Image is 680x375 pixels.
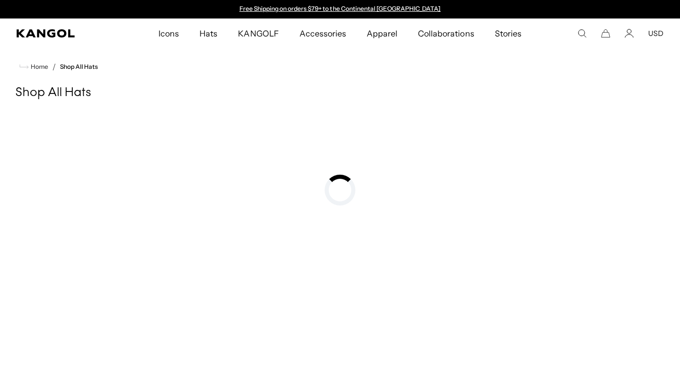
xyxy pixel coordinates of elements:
a: Account [625,29,634,38]
a: Kangol [16,29,104,38]
summary: Search here [577,29,587,38]
a: Apparel [356,18,408,48]
span: KANGOLF [238,18,278,48]
button: Cart [601,29,610,38]
a: Free Shipping on orders $79+ to the Continental [GEOGRAPHIC_DATA] [239,5,441,12]
a: Stories [485,18,532,48]
span: Home [29,63,48,70]
span: Collaborations [418,18,474,48]
span: Accessories [299,18,346,48]
a: Accessories [289,18,356,48]
div: Announcement [234,5,446,13]
a: Shop All Hats [60,63,98,70]
span: Stories [495,18,522,48]
slideshow-component: Announcement bar [234,5,446,13]
a: Home [19,62,48,71]
span: Icons [158,18,179,48]
button: USD [648,29,664,38]
div: 1 of 2 [234,5,446,13]
h1: Shop All Hats [15,85,665,101]
a: Collaborations [408,18,484,48]
a: KANGOLF [228,18,289,48]
li: / [48,61,56,73]
a: Icons [148,18,189,48]
span: Apparel [367,18,397,48]
a: Hats [189,18,228,48]
span: Hats [199,18,217,48]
